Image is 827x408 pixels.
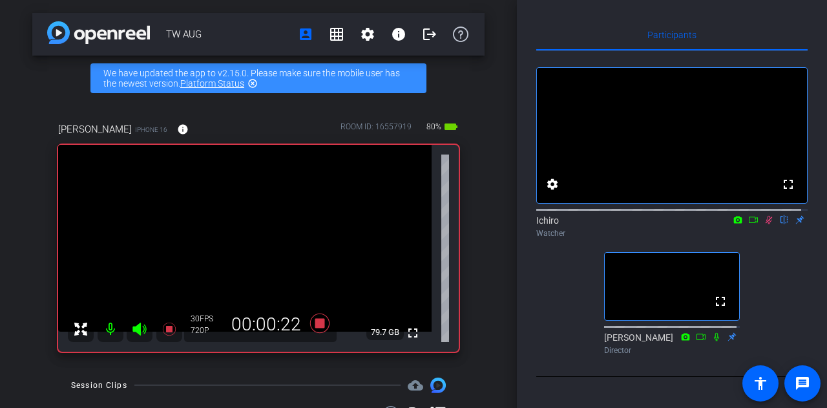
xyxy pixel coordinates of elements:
[329,27,344,42] mat-icon: grid_on
[298,27,313,42] mat-icon: account_box
[408,378,423,393] mat-icon: cloud_upload
[90,63,426,93] div: We have updated the app to v2.15.0. Please make sure the mobile user has the newest version.
[366,325,404,340] span: 79.7 GB
[360,27,375,42] mat-icon: settings
[180,78,244,89] a: Platform Status
[647,30,696,39] span: Participants
[340,121,412,140] div: ROOM ID: 16557919
[47,21,150,44] img: app-logo
[405,325,421,341] mat-icon: fullscreen
[58,122,132,136] span: [PERSON_NAME]
[777,213,792,225] mat-icon: flip
[247,78,258,89] mat-icon: highlight_off
[71,379,127,392] div: Session Clips
[713,294,728,309] mat-icon: fullscreen
[604,331,740,356] div: [PERSON_NAME]
[408,378,423,393] span: Destinations for your clips
[223,314,309,336] div: 00:00:22
[177,123,189,135] mat-icon: info
[424,116,443,137] span: 80%
[135,125,167,134] span: iPhone 16
[536,214,808,239] div: Ichiro
[200,314,213,323] span: FPS
[391,27,406,42] mat-icon: info
[430,378,446,393] img: Session clips
[753,376,768,391] mat-icon: accessibility
[443,119,459,134] mat-icon: battery_std
[604,345,740,356] div: Director
[422,27,437,42] mat-icon: logout
[191,325,223,336] div: 720P
[191,314,223,324] div: 30
[545,177,560,192] mat-icon: settings
[780,177,796,192] mat-icon: fullscreen
[166,21,290,47] span: TW AUG
[795,376,810,391] mat-icon: message
[536,228,808,239] div: Watcher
